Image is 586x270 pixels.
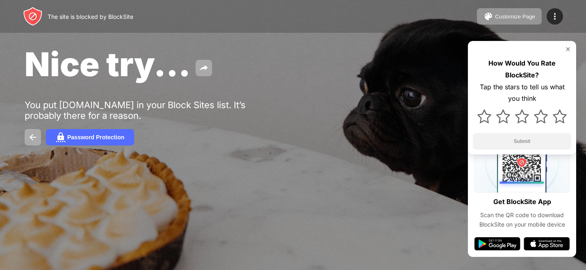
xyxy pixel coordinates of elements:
button: Submit [473,133,571,150]
img: star.svg [515,109,529,123]
button: Password Protection [46,129,134,145]
div: Get BlockSite App [493,196,551,208]
img: star.svg [496,109,510,123]
div: The site is blocked by BlockSite [48,13,133,20]
img: header-logo.svg [23,7,43,26]
img: app-store.svg [524,237,570,250]
img: star.svg [553,109,567,123]
img: rate-us-close.svg [565,46,571,52]
div: Password Protection [67,134,124,141]
div: Scan the QR code to download BlockSite on your mobile device [474,211,570,229]
div: Customize Page [495,14,535,20]
div: You put [DOMAIN_NAME] in your Block Sites list. It’s probably there for a reason. [25,100,278,121]
div: How Would You Rate BlockSite? [473,57,571,81]
button: Customize Page [477,8,542,25]
img: google-play.svg [474,237,520,250]
img: password.svg [56,132,66,142]
img: menu-icon.svg [550,11,560,21]
img: star.svg [477,109,491,123]
img: back.svg [28,132,38,142]
span: Nice try... [25,44,191,84]
img: star.svg [534,109,548,123]
img: share.svg [199,63,209,73]
div: Tap the stars to tell us what you think [473,81,571,105]
img: pallet.svg [483,11,493,21]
